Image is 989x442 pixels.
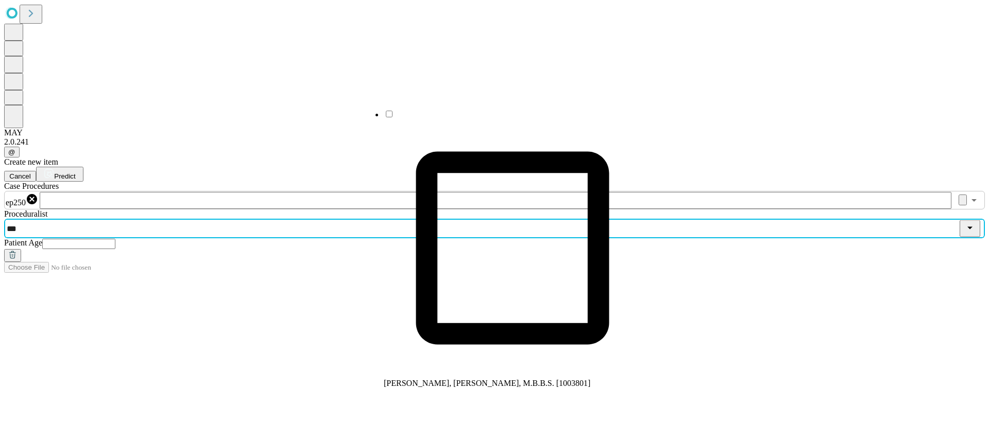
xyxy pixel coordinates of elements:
[967,193,981,207] button: Open
[9,172,31,180] span: Cancel
[4,182,59,190] span: Scheduled Procedure
[54,172,75,180] span: Predict
[8,148,15,156] span: @
[6,193,38,207] div: ep250
[6,198,26,207] span: ep250
[4,147,20,157] button: @
[4,128,985,137] div: MAY
[4,238,42,247] span: Patient Age
[4,157,58,166] span: Create new item
[959,195,967,205] button: Clear
[4,171,36,182] button: Cancel
[960,220,980,237] button: Close
[36,167,83,182] button: Predict
[384,379,590,387] span: [PERSON_NAME], [PERSON_NAME], M.B.B.S. [1003801]
[4,209,47,218] span: Proceduralist
[4,137,985,147] div: 2.0.241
